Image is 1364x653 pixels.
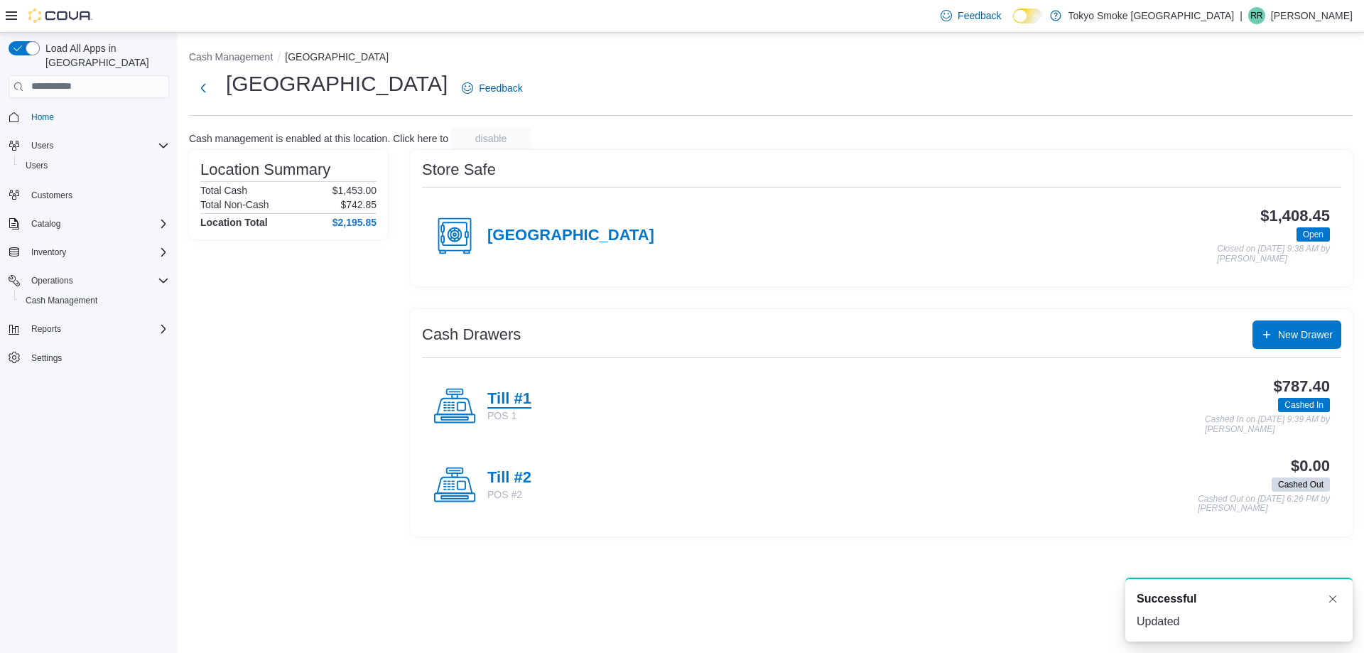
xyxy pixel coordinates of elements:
span: Customers [31,190,72,201]
img: Cova [28,9,92,23]
nav: An example of EuiBreadcrumbs [189,50,1353,67]
h4: Till #2 [487,469,531,487]
h3: Cash Drawers [422,326,521,343]
button: Inventory [26,244,72,261]
span: New Drawer [1278,328,1333,342]
h4: Location Total [200,217,268,228]
button: Catalog [3,214,175,234]
div: Notification [1137,590,1341,608]
button: Reports [26,320,67,338]
span: Cashed In [1284,399,1324,411]
nav: Complex example [9,101,169,405]
h1: [GEOGRAPHIC_DATA] [226,70,448,98]
span: Users [31,140,53,151]
span: Home [31,112,54,123]
h6: Total Cash [200,185,247,196]
button: Catalog [26,215,66,232]
span: Users [26,160,48,171]
span: Users [26,137,169,154]
p: $742.85 [340,199,377,210]
a: Feedback [456,74,528,102]
button: Cash Management [189,51,273,63]
h6: Total Non-Cash [200,199,269,210]
span: Feedback [479,81,522,95]
div: Updated [1137,613,1341,630]
button: Dismiss toast [1324,590,1341,608]
button: Inventory [3,242,175,262]
span: Operations [26,272,169,289]
p: POS 1 [487,409,531,423]
span: RR [1250,7,1262,24]
h4: Till #1 [487,390,531,409]
p: Closed on [DATE] 9:38 AM by [PERSON_NAME] [1217,244,1330,264]
button: [GEOGRAPHIC_DATA] [285,51,389,63]
span: Settings [26,349,169,367]
h3: $1,408.45 [1260,207,1330,225]
span: Dark Mode [1013,23,1014,24]
button: New Drawer [1252,320,1341,349]
a: Feedback [935,1,1007,30]
p: Cashed Out on [DATE] 6:26 PM by [PERSON_NAME] [1198,495,1330,514]
a: Users [20,157,53,174]
span: Catalog [31,218,60,230]
button: Home [3,107,175,127]
button: Cash Management [14,291,175,311]
span: Reports [26,320,169,338]
span: Inventory [31,247,66,258]
a: Cash Management [20,292,103,309]
span: Users [20,157,169,174]
span: Load All Apps in [GEOGRAPHIC_DATA] [40,41,169,70]
span: Operations [31,275,73,286]
p: Cash management is enabled at this location. Click here to [189,133,448,144]
button: Next [189,74,217,102]
span: Successful [1137,590,1196,608]
div: Reone Ross [1248,7,1265,24]
h3: Store Safe [422,161,496,178]
h3: $787.40 [1274,378,1330,395]
span: Cash Management [26,295,97,306]
input: Dark Mode [1013,9,1043,23]
h4: [GEOGRAPHIC_DATA] [487,227,654,245]
span: Customers [26,185,169,203]
span: Inventory [26,244,169,261]
p: [PERSON_NAME] [1271,7,1353,24]
button: Reports [3,319,175,339]
a: Home [26,109,60,126]
span: Home [26,108,169,126]
span: Cashed In [1278,398,1330,412]
span: Open [1297,227,1330,242]
h4: $2,195.85 [332,217,377,228]
button: Users [26,137,59,154]
p: Cashed In on [DATE] 9:39 AM by [PERSON_NAME] [1205,415,1330,434]
span: Cash Management [20,292,169,309]
span: Cashed Out [1272,477,1330,492]
span: Open [1303,228,1324,241]
h3: $0.00 [1291,458,1330,475]
button: Customers [3,184,175,205]
a: Customers [26,187,78,204]
button: Operations [3,271,175,291]
span: Feedback [958,9,1001,23]
p: Tokyo Smoke [GEOGRAPHIC_DATA] [1068,7,1235,24]
p: POS #2 [487,487,531,502]
span: Settings [31,352,62,364]
p: $1,453.00 [332,185,377,196]
span: Reports [31,323,61,335]
h3: Location Summary [200,161,330,178]
button: disable [451,127,531,150]
button: Users [14,156,175,176]
span: disable [475,131,507,146]
button: Users [3,136,175,156]
button: Operations [26,272,79,289]
button: Settings [3,347,175,368]
span: Catalog [26,215,169,232]
a: Settings [26,350,67,367]
span: Cashed Out [1278,478,1324,491]
p: | [1240,7,1243,24]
